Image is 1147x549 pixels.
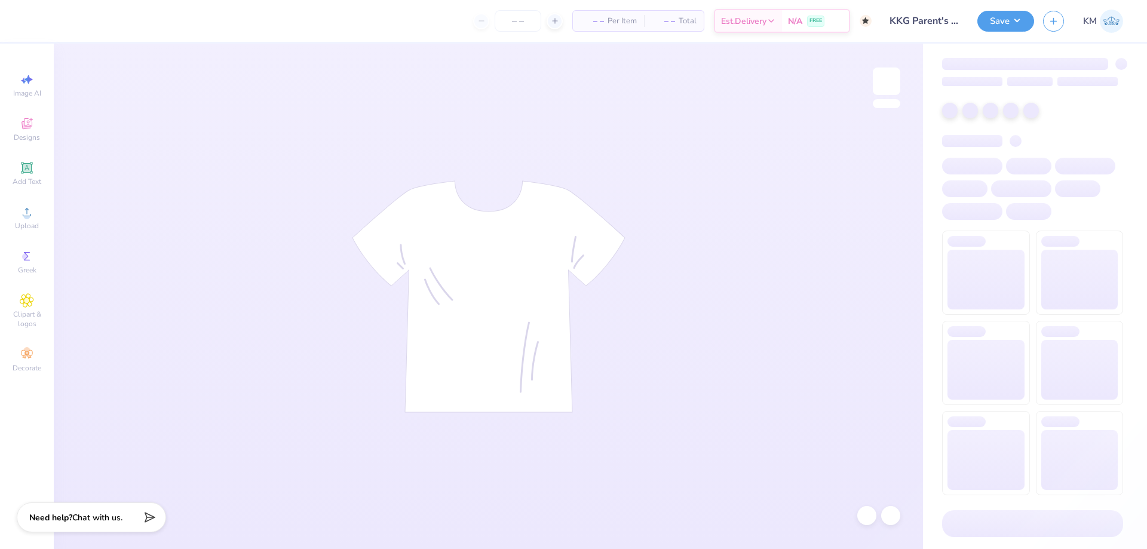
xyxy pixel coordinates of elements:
span: – – [580,15,604,27]
span: Per Item [608,15,637,27]
span: N/A [788,15,802,27]
span: Est. Delivery [721,15,766,27]
button: Save [977,11,1034,32]
span: KM [1083,14,1097,28]
input: – – [495,10,541,32]
span: Designs [14,133,40,142]
img: tee-skeleton.svg [352,180,625,413]
span: Image AI [13,88,41,98]
span: Upload [15,221,39,231]
img: Karl Michael Narciza [1100,10,1123,33]
input: Untitled Design [881,9,968,33]
span: Greek [18,265,36,275]
span: Add Text [13,177,41,186]
strong: Need help? [29,512,72,523]
a: KM [1083,10,1123,33]
span: FREE [809,17,822,25]
span: – – [651,15,675,27]
span: Chat with us. [72,512,122,523]
span: Decorate [13,363,41,373]
span: Clipart & logos [6,309,48,329]
span: Total [679,15,697,27]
